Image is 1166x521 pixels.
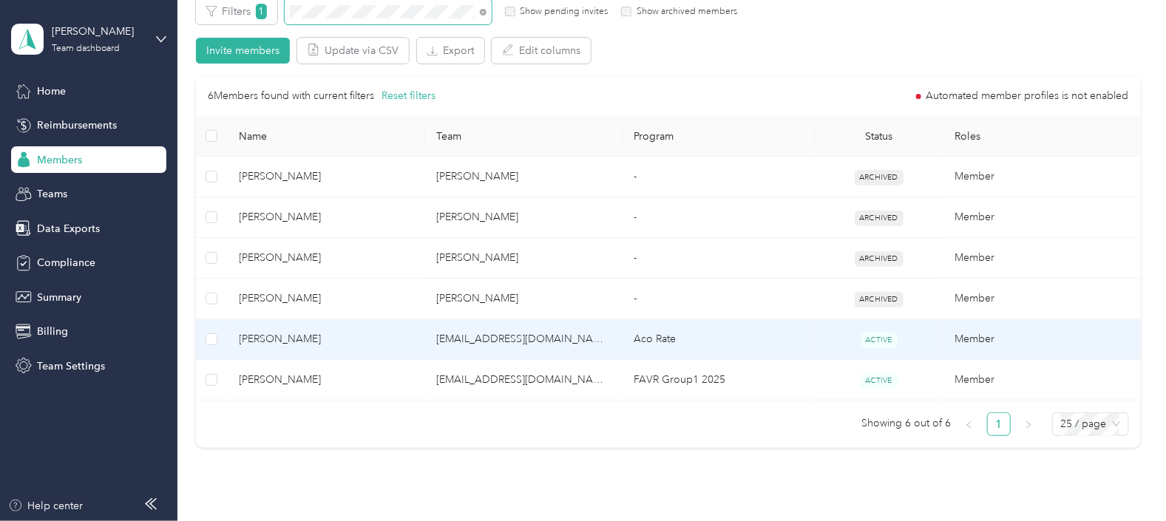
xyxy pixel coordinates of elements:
th: Team [425,116,623,157]
span: Automated member profiles is not enabled [926,91,1129,101]
button: Help center [8,498,84,514]
span: [PERSON_NAME] [240,331,413,347]
span: [PERSON_NAME] [240,372,413,388]
button: Reset filters [382,88,435,104]
span: ACTIVE [861,373,898,389]
th: Program [623,116,815,157]
td: - [623,279,815,319]
td: - [623,197,815,238]
button: left [957,412,981,436]
td: Member [943,279,1140,319]
td: Nora Smith-Denton [228,279,425,319]
span: Showing 6 out of 6 [862,412,952,435]
span: Name [239,130,413,143]
span: right [1024,420,1033,429]
button: Update via CSV [297,38,409,64]
span: ACTIVE [861,333,898,348]
li: Previous Page [957,412,981,436]
td: James Denton [228,319,425,360]
td: Balinda Denton [228,197,425,238]
td: - [623,238,815,279]
li: Next Page [1017,412,1040,436]
span: 25 / page [1061,413,1120,435]
td: James Denton [228,157,425,197]
td: Acosta [425,238,623,279]
th: Status [815,116,943,157]
button: right [1017,412,1040,436]
button: Invite members [196,38,290,64]
span: 1 [256,4,267,19]
span: Teams [37,186,67,202]
td: Aco Rate [623,319,815,360]
span: Data Exports [37,221,100,236]
td: rjcox@premiumretail.com [425,319,623,360]
td: Acosta [425,197,623,238]
label: Show pending invites [515,5,609,18]
p: 6 Members found with current filters [208,88,374,104]
span: ARCHIVED [855,170,904,185]
span: Home [37,84,66,99]
iframe: Everlance-gr Chat Button Frame [1083,438,1166,521]
span: ARCHIVED [855,211,904,226]
td: Member [943,197,1140,238]
td: Member [943,360,1140,401]
button: Edit columns [492,38,591,64]
span: [PERSON_NAME] [240,168,413,185]
td: gstallings@promoworks.com [425,360,623,401]
span: [PERSON_NAME] [240,250,413,266]
td: Member [943,157,1140,197]
li: 1 [987,412,1011,436]
td: - [623,157,815,197]
span: Team Settings [37,358,105,374]
span: Summary [37,290,81,305]
label: Show archived members [631,5,737,18]
td: FAVR Group1 2025 [623,360,815,401]
div: [PERSON_NAME] [52,24,144,39]
span: Billing [37,324,68,339]
td: Acosta [425,157,623,197]
div: Page Size [1052,412,1129,436]
th: Name [227,116,424,157]
td: Casey Denton [228,238,425,279]
span: Members [37,152,82,168]
span: Compliance [37,255,95,270]
span: [PERSON_NAME] [240,290,413,307]
div: Team dashboard [52,44,120,53]
td: Member [943,238,1140,279]
td: Rebecca C. Denton [228,360,425,401]
span: ARCHIVED [855,292,904,307]
span: left [965,420,974,429]
th: Roles [943,116,1140,157]
span: ARCHIVED [855,251,904,267]
span: Reimbursements [37,118,117,133]
td: Member [943,319,1140,360]
button: Export [417,38,484,64]
a: 1 [988,413,1010,435]
td: Acosta [425,279,623,319]
span: [PERSON_NAME] [240,209,413,225]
